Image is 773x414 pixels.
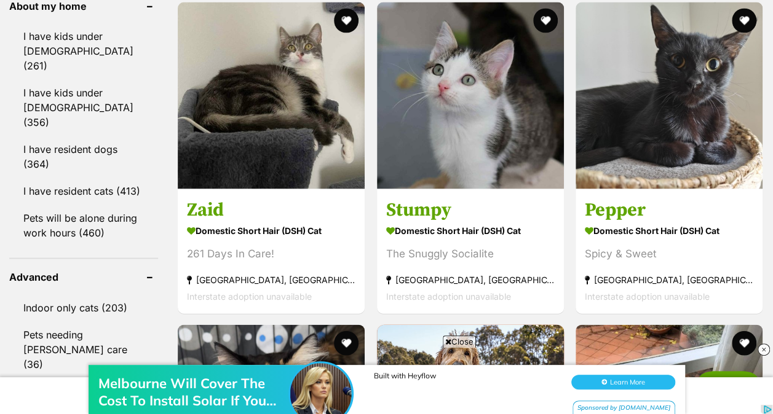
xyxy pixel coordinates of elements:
span: Interstate adoption unavailable [585,291,710,301]
img: Stumpy - Domestic Short Hair (DSH) Cat [377,2,564,189]
img: Melbourne Will Cover The Cost To Install Solar If You Live In These Postcodes [290,23,352,84]
a: Indoor only cats (203) [9,295,158,321]
img: close_rtb.svg [758,343,770,356]
strong: Domestic Short Hair (DSH) Cat [187,221,355,239]
strong: [GEOGRAPHIC_DATA], [GEOGRAPHIC_DATA] [585,271,753,287]
a: I have kids under [DEMOGRAPHIC_DATA] (261) [9,23,158,79]
a: Zaid Domestic Short Hair (DSH) Cat 261 Days In Care! [GEOGRAPHIC_DATA], [GEOGRAPHIC_DATA] Interst... [178,189,365,313]
strong: Domestic Short Hair (DSH) Cat [386,221,555,239]
strong: [GEOGRAPHIC_DATA], [GEOGRAPHIC_DATA] [386,271,555,287]
header: About my home [9,1,158,12]
h3: Zaid [187,198,355,221]
div: Built with Heyflow [374,31,558,40]
img: Pepper - Domestic Short Hair (DSH) Cat [576,2,763,189]
div: Sponsored by [DOMAIN_NAME] [573,60,675,76]
div: Spicy & Sweet [585,245,753,262]
h3: Stumpy [386,198,555,221]
a: I have resident cats (413) [9,178,158,204]
span: Interstate adoption unavailable [187,291,312,301]
button: favourite [732,9,756,33]
div: 261 Days In Care! [187,245,355,262]
button: favourite [732,331,756,356]
a: Pets needing [PERSON_NAME] care (36) [9,322,158,377]
span: Close [443,335,476,348]
a: I have resident dogs (364) [9,136,158,177]
button: favourite [335,9,359,33]
div: The Snuggly Socialite [386,245,555,262]
img: Zaid - Domestic Short Hair (DSH) Cat [178,2,365,189]
button: Learn More [571,34,675,49]
header: Advanced [9,271,158,283]
button: favourite [533,9,558,33]
div: Melbourne Will Cover The Cost To Install Solar If You Live In These Postcodes [98,34,295,69]
a: Stumpy Domestic Short Hair (DSH) Cat The Snuggly Socialite [GEOGRAPHIC_DATA], [GEOGRAPHIC_DATA] I... [377,189,564,313]
a: Pets will be alone during work hours (460) [9,205,158,246]
strong: Domestic Short Hair (DSH) Cat [585,221,753,239]
span: Interstate adoption unavailable [386,291,511,301]
button: favourite [335,331,359,356]
strong: [GEOGRAPHIC_DATA], [GEOGRAPHIC_DATA] [187,271,355,287]
a: I have kids under [DEMOGRAPHIC_DATA] (356) [9,80,158,135]
a: Pepper Domestic Short Hair (DSH) Cat Spicy & Sweet [GEOGRAPHIC_DATA], [GEOGRAPHIC_DATA] Interstat... [576,189,763,313]
h3: Pepper [585,198,753,221]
